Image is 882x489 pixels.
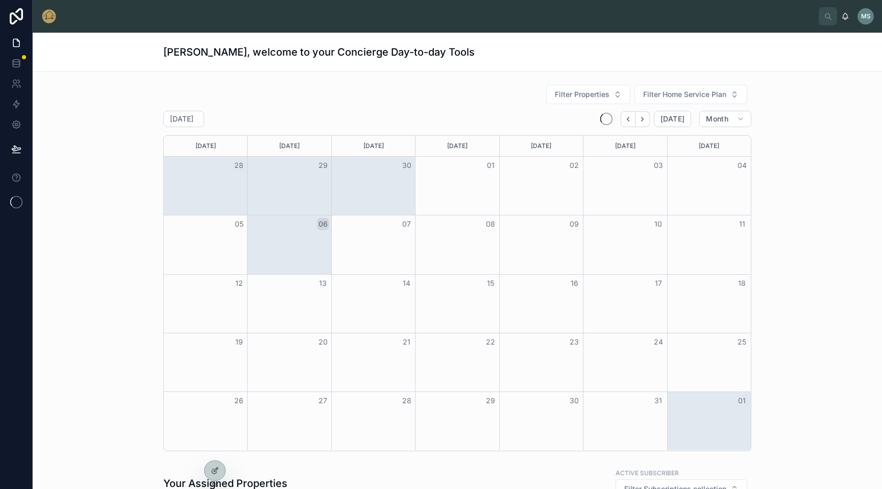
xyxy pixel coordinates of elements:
[333,136,413,156] div: [DATE]
[616,468,679,477] label: Active Subscriber
[669,136,749,156] div: [DATE]
[233,159,245,172] button: 28
[233,336,245,348] button: 19
[568,277,580,289] button: 16
[484,277,497,289] button: 15
[317,159,329,172] button: 29
[484,336,497,348] button: 22
[652,218,665,230] button: 10
[484,159,497,172] button: 01
[501,136,581,156] div: [DATE]
[233,218,245,230] button: 05
[41,8,57,25] img: App logo
[635,111,650,127] button: Next
[660,114,684,124] span: [DATE]
[652,336,665,348] button: 24
[634,85,747,104] button: Select Button
[317,277,329,289] button: 13
[568,218,580,230] button: 09
[317,218,329,230] button: 06
[568,336,580,348] button: 23
[170,114,193,124] h2: [DATE]
[317,395,329,407] button: 27
[484,395,497,407] button: 29
[317,336,329,348] button: 20
[546,85,630,104] button: Select Button
[401,395,413,407] button: 28
[585,136,665,156] div: [DATE]
[652,159,665,172] button: 03
[568,395,580,407] button: 30
[699,111,751,127] button: Month
[401,159,413,172] button: 30
[233,395,245,407] button: 26
[654,111,691,127] button: [DATE]
[249,136,329,156] div: [DATE]
[861,12,871,20] span: MS
[163,45,475,59] h1: [PERSON_NAME], welcome to your Concierge Day-to-day Tools
[555,89,609,100] span: Filter Properties
[706,114,728,124] span: Month
[401,336,413,348] button: 21
[65,14,819,18] div: scrollable content
[621,111,635,127] button: Back
[643,89,726,100] span: Filter Home Service Plan
[652,277,665,289] button: 17
[484,218,497,230] button: 08
[736,277,748,289] button: 18
[736,395,748,407] button: 01
[568,159,580,172] button: 02
[736,336,748,348] button: 25
[401,277,413,289] button: 14
[417,136,497,156] div: [DATE]
[233,277,245,289] button: 12
[736,218,748,230] button: 11
[401,218,413,230] button: 07
[652,395,665,407] button: 31
[165,136,246,156] div: [DATE]
[163,135,751,451] div: Month View
[736,159,748,172] button: 04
